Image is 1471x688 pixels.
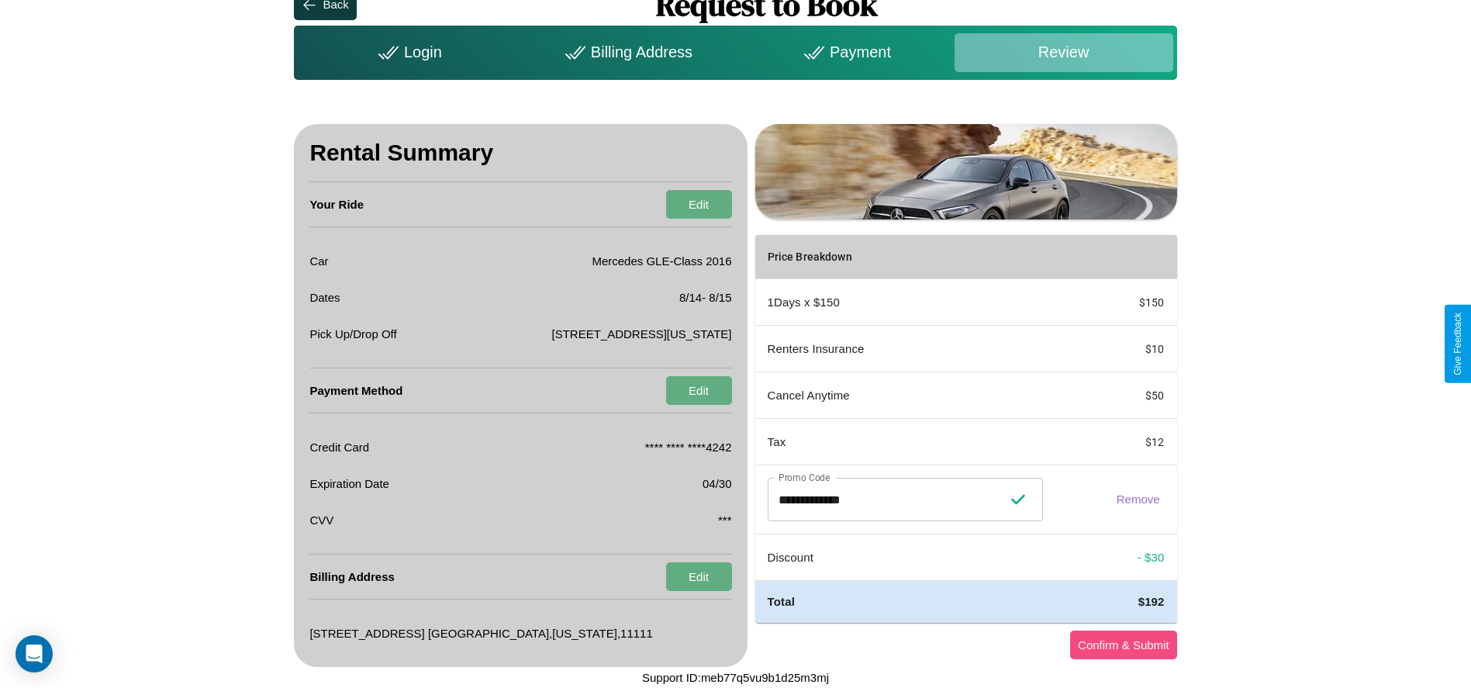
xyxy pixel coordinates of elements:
[1068,593,1164,610] h4: $ 192
[309,182,364,226] h4: Your Ride
[768,431,1044,452] p: Tax
[768,593,1044,610] h4: Total
[309,555,394,599] h4: Billing Address
[1055,326,1176,372] td: $ 10
[703,473,732,494] p: 04/30
[1068,547,1164,568] p: - $ 30
[735,33,954,72] div: Payment
[298,33,516,72] div: Login
[16,635,53,672] div: Open Intercom Messenger
[309,124,731,182] h3: Rental Summary
[955,33,1173,72] div: Review
[1452,313,1463,375] div: Give Feedback
[1055,372,1176,419] td: $ 50
[768,338,1044,359] p: Renters Insurance
[755,235,1177,622] table: simple table
[592,251,731,271] p: Mercedes GLE-Class 2016
[516,33,735,72] div: Billing Address
[309,323,396,344] p: Pick Up/Drop Off
[309,510,333,531] p: CVV
[768,385,1044,406] p: Cancel Anytime
[779,471,830,484] label: Promo Code
[309,287,340,308] p: Dates
[679,287,732,308] p: 8 / 14 - 8 / 15
[768,292,1044,313] p: 1 Days x $ 150
[1055,419,1176,465] td: $ 12
[1070,631,1177,659] button: Confirm & Submit
[309,368,402,413] h4: Payment Method
[1112,492,1165,506] button: Remove
[768,547,1044,568] p: Discount
[309,251,328,271] p: Car
[755,235,1056,279] th: Price Breakdown
[1055,279,1176,326] td: $ 150
[666,376,732,405] button: Edit
[552,323,732,344] p: [STREET_ADDRESS][US_STATE]
[666,190,732,219] button: Edit
[309,623,652,644] p: [STREET_ADDRESS] [GEOGRAPHIC_DATA] , [US_STATE] , 11111
[666,562,732,591] button: Edit
[309,473,389,494] p: Expiration Date
[642,667,829,688] p: Support ID: meb77q5vu9b1d25m3mj
[309,437,369,458] p: Credit Card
